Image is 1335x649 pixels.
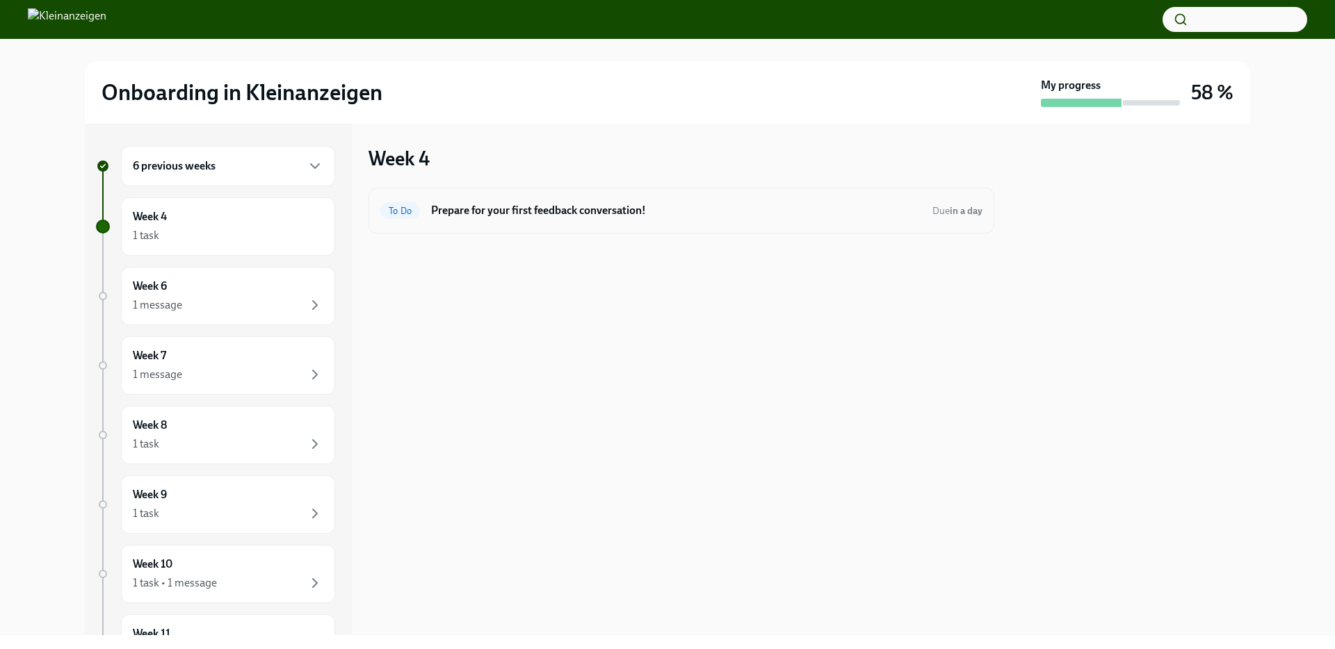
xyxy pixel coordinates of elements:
[133,487,167,502] h6: Week 9
[96,267,335,325] a: Week 61 message
[369,146,430,171] h3: Week 4
[133,626,170,641] h6: Week 11
[133,228,159,243] div: 1 task
[133,158,216,174] h6: 6 previous weeks
[133,436,159,452] div: 1 task
[133,418,167,433] h6: Week 8
[96,475,335,534] a: Week 91 task
[133,557,172,572] h6: Week 10
[28,8,106,31] img: Kleinanzeigen
[1041,78,1101,93] strong: My progress
[380,206,420,216] span: To Do
[950,205,982,217] strong: in a day
[133,297,182,313] div: 1 message
[133,348,166,363] h6: Week 7
[133,506,159,521] div: 1 task
[1191,80,1233,105] h3: 58 %
[932,204,982,217] span: August 28th, 2025 09:00
[380,199,982,222] a: To DoPrepare for your first feedback conversation!Duein a day
[96,545,335,603] a: Week 101 task • 1 message
[932,205,982,217] span: Due
[133,367,182,382] div: 1 message
[96,406,335,464] a: Week 81 task
[102,79,382,106] h2: Onboarding in Kleinanzeigen
[133,575,217,591] div: 1 task • 1 message
[133,209,167,224] h6: Week 4
[133,279,167,294] h6: Week 6
[121,146,335,186] div: 6 previous weeks
[96,197,335,256] a: Week 41 task
[431,203,921,218] h6: Prepare for your first feedback conversation!
[96,336,335,395] a: Week 71 message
